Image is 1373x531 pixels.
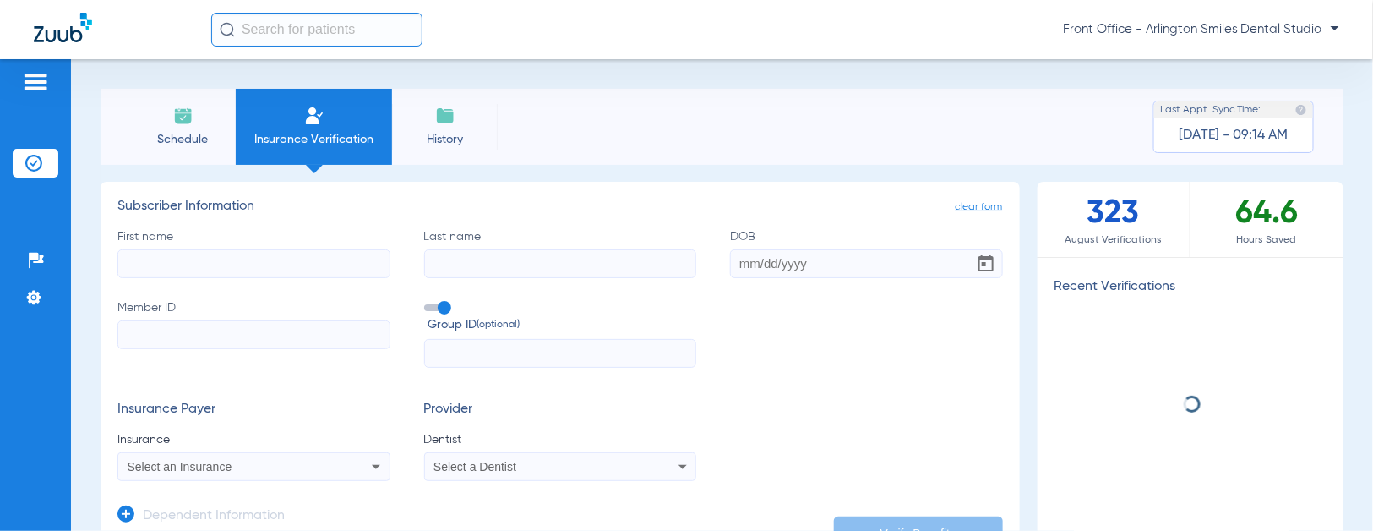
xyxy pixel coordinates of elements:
[117,228,390,278] label: First name
[1180,127,1289,144] span: [DATE] - 09:14 AM
[956,199,1003,216] span: clear form
[143,131,223,148] span: Schedule
[117,249,390,278] input: First name
[424,249,697,278] input: Last name
[117,402,390,419] h3: Insurance Payer
[143,508,285,525] h3: Dependent Information
[117,320,390,349] input: Member ID
[435,106,455,126] img: History
[1063,21,1339,38] span: Front Office - Arlington Smiles Dental Studio
[211,13,422,47] input: Search for patients
[173,106,193,126] img: Schedule
[428,316,697,334] span: Group ID
[220,22,235,37] img: Search Icon
[117,199,1003,216] h3: Subscriber Information
[424,402,697,419] h3: Provider
[433,460,516,474] span: Select a Dentist
[477,316,520,334] small: (optional)
[117,431,390,448] span: Insurance
[969,247,1003,281] button: Open calendar
[1038,279,1344,296] h3: Recent Verifications
[1289,450,1373,531] iframe: Chat Widget
[1295,104,1307,116] img: last sync help info
[1038,232,1190,249] span: August Verifications
[22,72,49,92] img: hamburger-icon
[117,299,390,369] label: Member ID
[730,249,1003,278] input: DOBOpen calendar
[128,460,232,474] span: Select an Insurance
[34,13,92,42] img: Zuub Logo
[304,106,324,126] img: Manual Insurance Verification
[1190,182,1343,257] div: 64.6
[1190,232,1343,249] span: Hours Saved
[405,131,485,148] span: History
[1160,101,1261,118] span: Last Appt. Sync Time:
[1038,182,1190,257] div: 323
[730,228,1003,278] label: DOB
[424,228,697,278] label: Last name
[424,431,697,448] span: Dentist
[248,131,379,148] span: Insurance Verification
